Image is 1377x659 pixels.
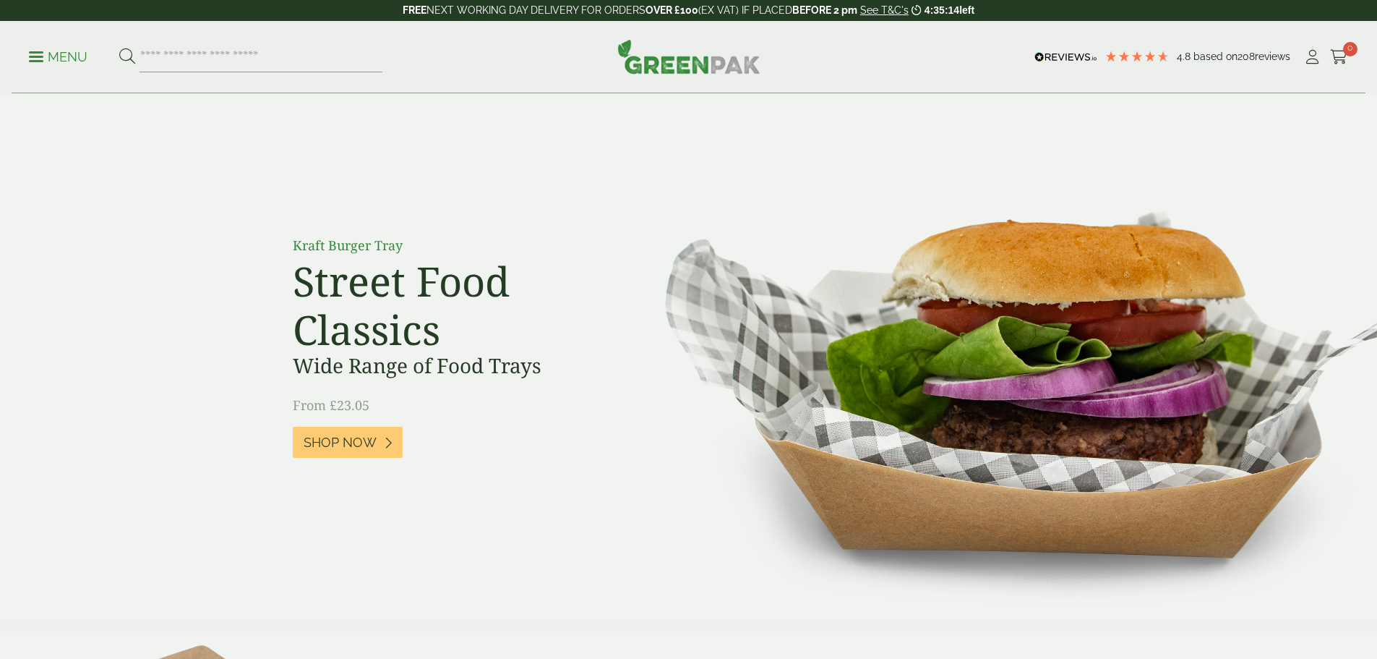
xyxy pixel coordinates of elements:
[1255,51,1290,62] span: reviews
[1330,46,1348,68] a: 0
[29,48,87,63] a: Menu
[1237,51,1255,62] span: 208
[792,4,857,16] strong: BEFORE 2 pm
[959,4,974,16] span: left
[1343,42,1357,56] span: 0
[1303,50,1321,64] i: My Account
[619,94,1377,620] img: Street Food Classics
[1330,50,1348,64] i: Cart
[293,236,618,255] p: Kraft Burger Tray
[304,435,377,451] span: Shop Now
[1034,52,1097,62] img: REVIEWS.io
[29,48,87,66] p: Menu
[1177,51,1193,62] span: 4.8
[1193,51,1237,62] span: Based on
[293,354,618,378] h3: Wide Range of Food Trays
[293,396,369,414] span: From £23.05
[860,4,909,16] a: See T&C's
[1104,50,1170,63] div: 4.79 Stars
[645,4,698,16] strong: OVER £100
[403,4,426,16] strong: FREE
[293,427,403,458] a: Shop Now
[293,257,618,354] h2: Street Food Classics
[617,39,760,74] img: GreenPak Supplies
[925,4,959,16] span: 4:35:14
